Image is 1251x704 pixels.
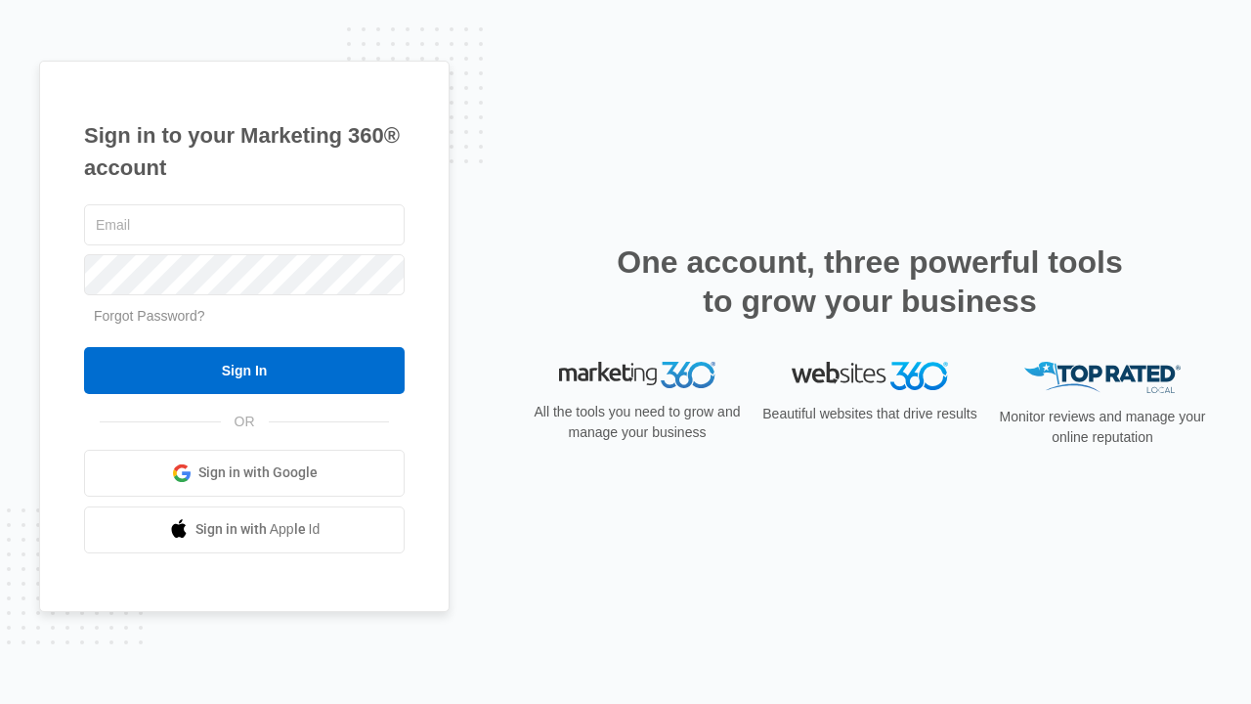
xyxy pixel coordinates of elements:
[760,404,979,424] p: Beautiful websites that drive results
[221,412,269,432] span: OR
[993,407,1212,448] p: Monitor reviews and manage your online reputation
[84,450,405,497] a: Sign in with Google
[1024,362,1181,394] img: Top Rated Local
[94,308,205,324] a: Forgot Password?
[195,519,321,540] span: Sign in with Apple Id
[84,506,405,553] a: Sign in with Apple Id
[198,462,318,483] span: Sign in with Google
[559,362,715,389] img: Marketing 360
[84,347,405,394] input: Sign In
[792,362,948,390] img: Websites 360
[611,242,1129,321] h2: One account, three powerful tools to grow your business
[528,402,747,443] p: All the tools you need to grow and manage your business
[84,204,405,245] input: Email
[84,119,405,184] h1: Sign in to your Marketing 360® account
